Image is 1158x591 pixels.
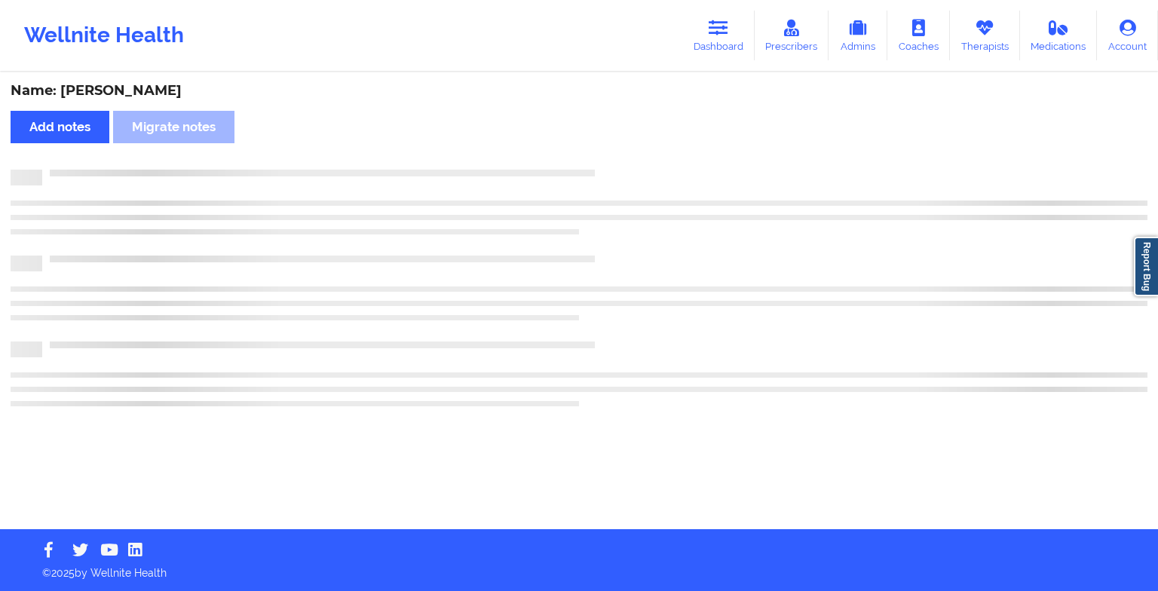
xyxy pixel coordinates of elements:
[887,11,950,60] a: Coaches
[1020,11,1098,60] a: Medications
[829,11,887,60] a: Admins
[1097,11,1158,60] a: Account
[1134,237,1158,296] a: Report Bug
[682,11,755,60] a: Dashboard
[755,11,829,60] a: Prescribers
[950,11,1020,60] a: Therapists
[32,555,1126,580] p: © 2025 by Wellnite Health
[11,82,1147,100] div: Name: [PERSON_NAME]
[11,111,109,143] button: Add notes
